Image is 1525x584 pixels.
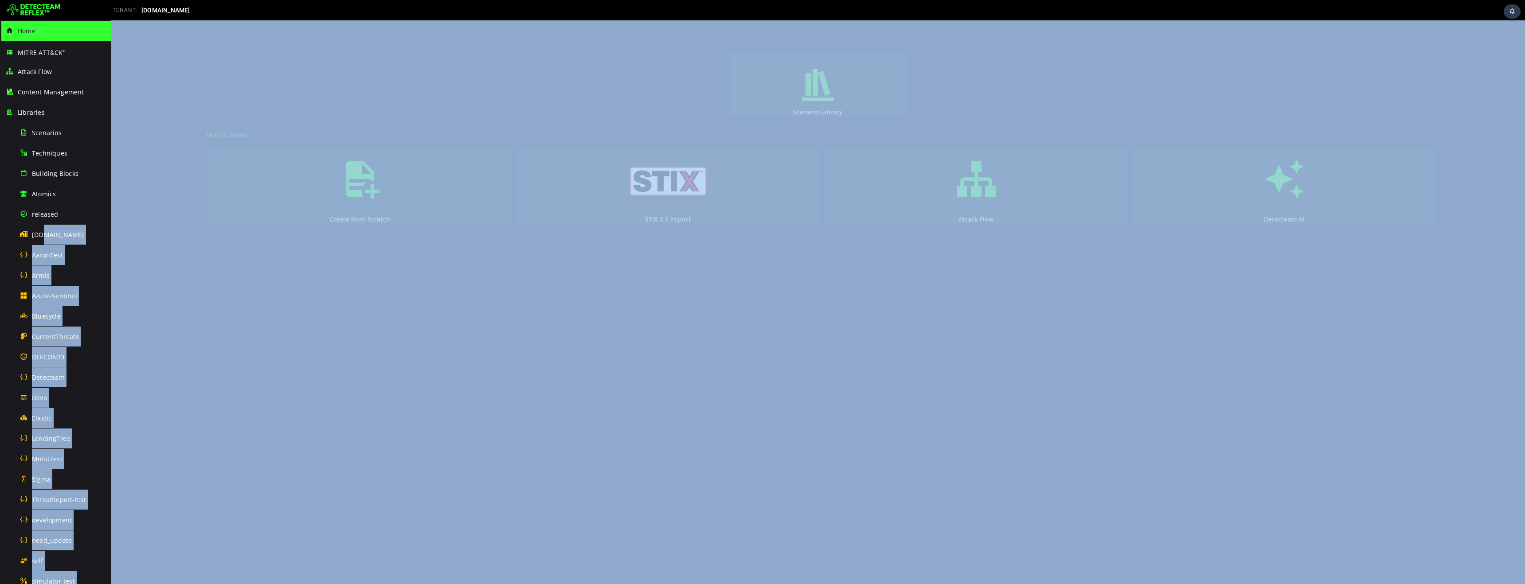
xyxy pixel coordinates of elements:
[18,88,84,96] span: Content Management
[405,195,709,203] div: STIX 2.1 import
[32,251,63,259] span: AaronTest
[1022,126,1324,203] button: Detecteam AI
[18,27,35,35] span: Home
[32,190,56,198] span: Atomics
[32,210,59,218] span: released
[32,332,79,341] span: CurrentThreats
[32,434,70,443] span: LendingTree
[113,7,138,13] span: TENANT:
[18,67,52,76] span: Attack Flow
[18,48,66,57] span: MITRE ATT&CK
[32,414,51,422] span: Elastic
[32,149,67,157] span: Techniques
[519,146,596,175] img: logo_stix.svg
[63,49,65,53] sup: ®
[32,475,51,483] span: Sigma
[1021,195,1325,203] div: Detecteam AI
[32,312,61,320] span: Bluecycle
[32,536,72,545] span: need_update
[32,271,50,280] span: Armis
[141,7,190,14] span: [DOMAIN_NAME]
[32,230,84,239] span: [DOMAIN_NAME]
[32,353,65,361] span: DEFCON33
[97,195,401,203] div: Create from Scratch
[32,393,47,402] span: Devo
[32,169,78,178] span: Building Blocks
[713,195,1017,203] div: Attack Flow
[619,32,795,96] button: Scenario Library
[93,111,140,118] legend: New Scenario
[18,108,45,117] span: Libraries
[32,516,72,524] span: development
[32,128,62,137] span: Scenarios
[32,495,86,504] span: ThreatReport-test
[1504,4,1521,19] div: Task Notifications
[32,373,65,382] span: Detecteam
[32,557,43,565] span: self
[32,292,77,300] span: Azure-Sentinel
[7,3,60,17] img: Detecteam logo
[618,87,796,96] div: Scenario Library
[98,126,400,203] button: Create from Scratch
[32,455,63,463] span: MohitTest
[714,126,1016,203] button: Attack Flow
[406,126,708,203] button: STIX 2.1 import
